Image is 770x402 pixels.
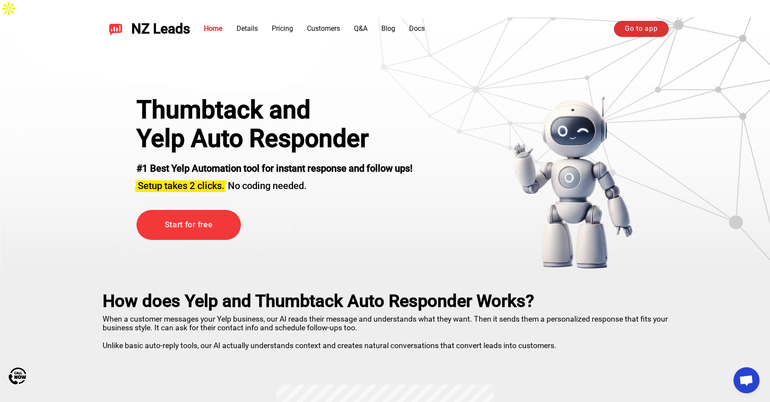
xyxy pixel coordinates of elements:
a: Q&A [354,24,367,33]
h3: No coding needed. [137,175,413,193]
a: Docs [409,24,425,33]
a: Blog [381,24,395,33]
img: Call Now [9,367,26,385]
span: NZ Leads [131,21,190,37]
a: Customers [307,24,340,33]
div: Thumbtack and [137,96,413,124]
span: Setup takes 2 clicks. [138,180,224,191]
a: Start for free [137,210,241,240]
img: NZ Leads logo [109,22,123,36]
img: yelp bot [512,96,633,269]
a: Details [237,24,258,33]
a: Pricing [272,24,293,33]
strong: #1 Best Yelp Automation tool for instant response and follow ups! [137,163,413,174]
a: Home [204,24,223,33]
h2: How does Yelp and Thumbtack Auto Responder Works? [103,291,668,311]
a: Go to app [614,21,668,37]
a: Open chat [733,367,760,393]
h1: Yelp Auto Responder [137,124,413,153]
p: When a customer messages your Yelp business, our AI reads their message and understands what they... [103,311,668,350]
